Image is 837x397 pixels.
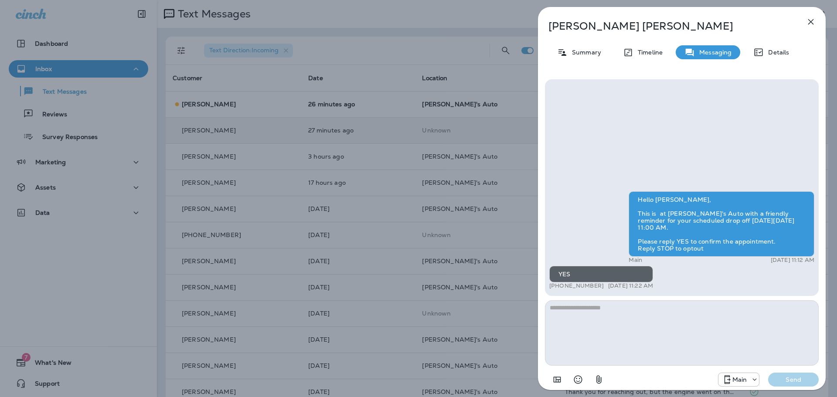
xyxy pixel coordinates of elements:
p: Main [732,376,747,383]
button: Select an emoji [569,371,587,388]
p: Messaging [695,49,732,56]
p: [DATE] 11:22 AM [608,282,653,289]
p: [PERSON_NAME] [PERSON_NAME] [548,20,786,32]
p: [DATE] 11:12 AM [771,257,814,264]
p: Timeline [633,49,663,56]
div: YES [549,266,653,282]
p: Details [764,49,789,56]
p: [PHONE_NUMBER] [549,282,604,289]
div: Hello [PERSON_NAME], This is at [PERSON_NAME]'s Auto with a friendly reminder for your scheduled ... [629,191,814,257]
button: Add in a premade template [548,371,566,388]
p: Main [629,257,642,264]
div: +1 (941) 231-4423 [718,374,759,385]
p: Summary [568,49,601,56]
